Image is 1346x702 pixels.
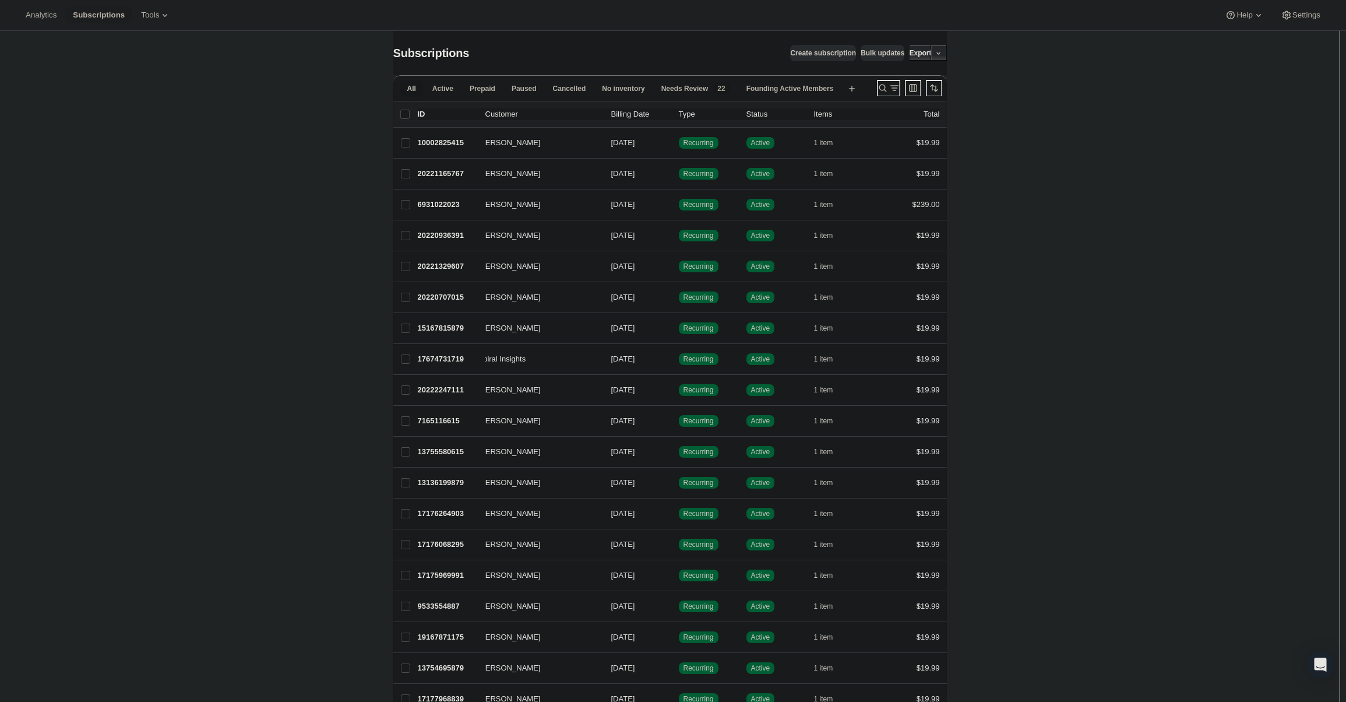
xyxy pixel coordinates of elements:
span: [DATE] [611,354,635,363]
span: [DATE] [611,200,635,209]
p: 13755580615 [418,446,476,458]
span: $19.99 [917,324,940,332]
span: Active [751,664,770,673]
span: $239.00 [912,200,940,209]
div: 20221165767[PERSON_NAME][DATE]SuccessRecurringSuccessActive1 item$19.99 [418,166,940,182]
span: $19.99 [917,169,940,178]
button: 1 item [814,258,846,275]
button: 1 item [814,382,846,398]
span: Recurring [683,478,714,487]
span: [PERSON_NAME] [478,384,541,396]
p: Customer [485,108,602,120]
button: Subscriptions [66,7,132,23]
span: [DATE] [611,231,635,240]
button: 1 item [814,351,846,367]
span: Active [751,478,770,487]
span: 1 item [814,509,833,518]
div: 20220707015[PERSON_NAME][DATE]SuccessRecurringSuccessActive1 item$19.99 [418,289,940,306]
span: [DATE] [611,664,635,672]
button: [PERSON_NAME] [478,443,595,461]
span: Recurring [683,200,714,209]
p: 17175969991 [418,570,476,581]
span: Active [751,293,770,302]
p: 13136199879 [418,477,476,489]
span: $19.99 [917,385,940,394]
span: $19.99 [917,540,940,549]
span: Prepaid [470,84,495,93]
span: [PERSON_NAME] [478,168,541,180]
span: [PERSON_NAME] [478,446,541,458]
span: Recurring [683,447,714,457]
span: Recurring [683,138,714,148]
button: 1 item [814,598,846,615]
button: 1 item [814,289,846,306]
button: Help [1218,7,1271,23]
span: Recurring [683,602,714,611]
div: 13754695879[PERSON_NAME][DATE]SuccessRecurringSuccessActive1 item$19.99 [418,660,940,676]
span: Active [751,262,770,271]
button: [PERSON_NAME] [478,628,595,647]
button: 1 item [814,196,846,213]
span: Recurring [683,633,714,642]
div: 17175969991[PERSON_NAME][DATE]SuccessRecurringSuccessActive1 item$19.99 [418,567,940,584]
button: 1 item [814,567,846,584]
span: Recurring [683,540,714,549]
button: [PERSON_NAME] [478,164,595,183]
span: Export [909,48,931,58]
span: [PERSON_NAME] [478,415,541,427]
span: [DATE] [611,324,635,332]
span: Active [751,324,770,333]
span: [PERSON_NAME] [478,322,541,334]
button: [PERSON_NAME] [478,566,595,585]
span: [PERSON_NAME] [478,508,541,520]
div: Type [679,108,737,120]
span: No inventory [602,84,644,93]
div: Items [814,108,872,120]
span: Active [751,571,770,580]
p: 17674731719 [418,353,476,365]
span: [PERSON_NAME] [478,601,541,612]
span: [PERSON_NAME] [478,292,541,303]
span: Active [751,354,770,364]
p: Total [924,108,939,120]
span: [PERSON_NAME] [478,631,541,643]
span: Help [1236,10,1252,20]
button: Create new view [843,80,861,97]
button: [PERSON_NAME] [478,195,595,214]
button: Sort the results [926,80,942,96]
span: 1 item [814,478,833,487]
span: Recurring [683,416,714,426]
span: 1 item [814,602,833,611]
button: Analytics [19,7,64,23]
button: Spiral Insights [478,350,595,368]
span: $19.99 [917,354,940,363]
div: 7165116615[PERSON_NAME][DATE]SuccessRecurringSuccessActive1 item$19.99 [418,413,940,429]
button: 1 item [814,320,846,336]
p: 7165116615 [418,415,476,427]
span: [PERSON_NAME] [478,662,541,674]
span: Recurring [683,571,714,580]
button: 1 item [814,444,846,460]
span: Active [751,602,770,611]
button: 1 item [814,536,846,553]
div: 17176264903[PERSON_NAME][DATE]SuccessRecurringSuccessActive1 item$19.99 [418,506,940,522]
span: [PERSON_NAME] [478,261,541,272]
span: Tools [141,10,159,20]
span: Recurring [683,324,714,333]
button: [PERSON_NAME] [478,535,595,554]
p: 19167871175 [418,631,476,643]
span: Paused [512,84,537,93]
span: [DATE] [611,262,635,271]
span: Recurring [683,354,714,364]
span: 1 item [814,447,833,457]
div: 20220936391[PERSON_NAME][DATE]SuccessRecurringSuccessActive1 item$19.99 [418,227,940,244]
button: [PERSON_NAME] [478,257,595,276]
p: 6931022023 [418,199,476,210]
button: 1 item [814,413,846,429]
button: [PERSON_NAME] [478,319,595,338]
span: Active [751,633,770,642]
span: Subscriptions [73,10,125,20]
button: [PERSON_NAME] [478,288,595,307]
span: [DATE] [611,509,635,518]
button: Bulk updates [861,45,904,61]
